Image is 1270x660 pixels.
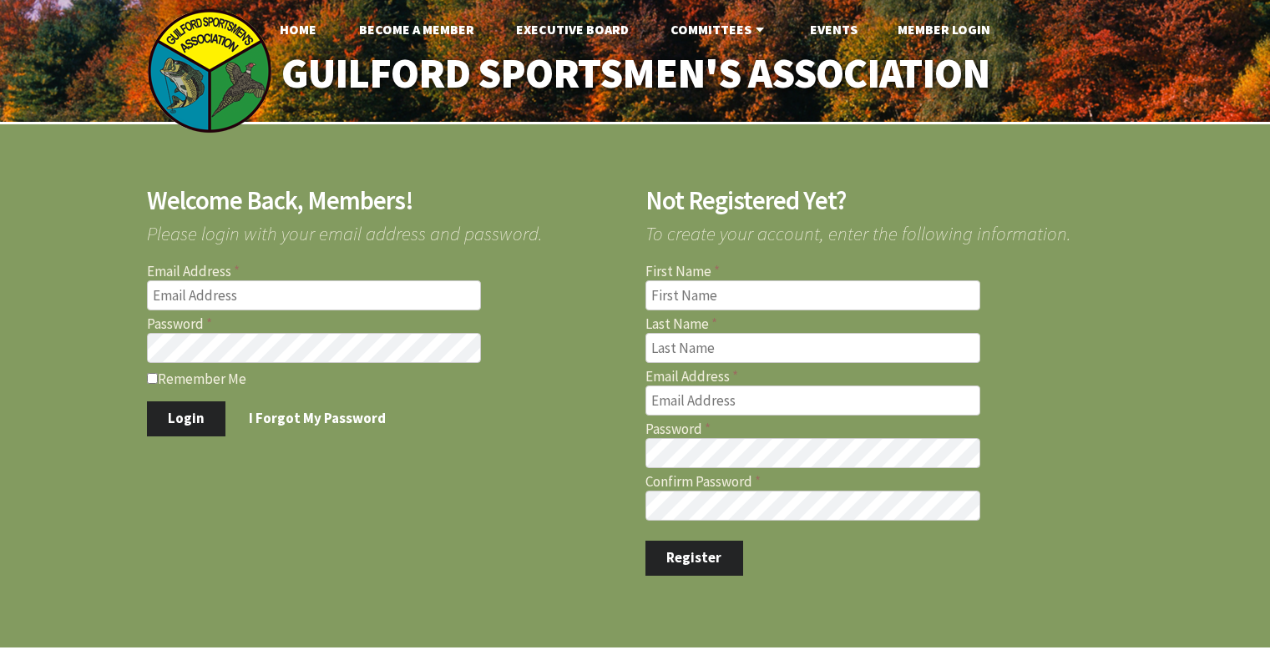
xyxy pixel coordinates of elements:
input: Last Name [645,333,980,363]
input: Remember Me [147,373,158,384]
label: Email Address [147,265,625,279]
label: Password [147,317,625,331]
h2: Not Registered Yet? [645,188,1124,214]
img: logo_sm.png [147,8,272,134]
span: To create your account, enter the following information. [645,214,1124,243]
h2: Welcome Back, Members! [147,188,625,214]
label: Confirm Password [645,475,1124,489]
span: Please login with your email address and password. [147,214,625,243]
label: Password [645,422,1124,436]
label: Last Name [645,317,1124,331]
button: Login [147,401,226,436]
label: First Name [645,265,1124,279]
input: First Name [645,280,980,310]
button: Register [645,541,743,576]
a: Home [266,13,330,46]
a: Committees [657,13,782,46]
a: I Forgot My Password [228,401,407,436]
a: Member Login [884,13,1004,46]
label: Remember Me [147,370,625,386]
a: Executive Board [503,13,642,46]
a: Become A Member [346,13,488,46]
label: Email Address [645,370,1124,384]
a: Guilford Sportsmen's Association [245,38,1025,109]
input: Email Address [147,280,482,310]
a: Events [797,13,871,46]
input: Email Address [645,385,980,416]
